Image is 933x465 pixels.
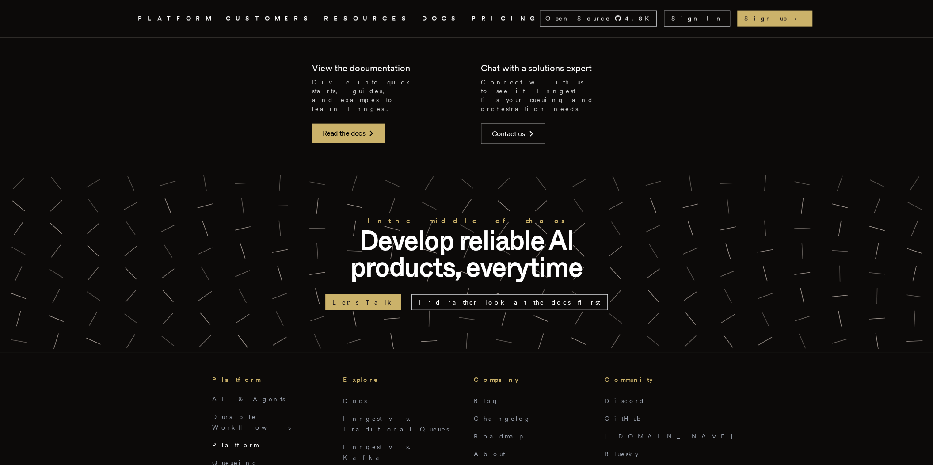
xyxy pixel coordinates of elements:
[605,415,647,422] a: GitHub
[474,415,531,422] a: Changelog
[212,374,329,385] h3: Platform
[226,13,313,24] a: CUSTOMERS
[325,215,608,227] h2: In the middle of chaos
[545,14,611,23] span: Open Source
[411,294,608,310] a: I'd rather look at the docs first
[481,124,545,144] a: Contact us
[212,413,291,431] a: Durable Workflows
[481,62,592,74] h2: Chat with a solutions expert
[343,443,416,461] a: Inngest vs. Kafka
[312,62,410,74] h2: View the documentation
[790,14,805,23] span: →
[474,433,523,440] a: Roadmap
[325,227,608,280] p: Develop reliable AI products, everytime
[664,11,730,27] a: Sign In
[325,294,401,310] a: Let's Talk
[343,374,460,385] h3: Explore
[605,433,734,440] a: [DOMAIN_NAME]
[312,78,453,113] p: Dive into quick starts, guides, and examples to learn Inngest.
[324,13,411,24] button: RESOURCES
[212,442,259,449] a: Platform
[343,397,367,404] a: Docs
[343,415,449,433] a: Inngest vs. Traditional Queues
[472,13,540,24] a: PRICING
[481,78,621,113] p: Connect with us to see if Inngest fits your queuing and orchestration needs.
[605,374,721,385] h3: Community
[737,11,812,27] a: Sign up
[212,396,285,403] a: AI & Agents
[605,450,638,457] a: Bluesky
[625,14,655,23] span: 4.8 K
[474,397,499,404] a: Blog
[474,374,590,385] h3: Company
[312,124,385,143] a: Read the docs
[474,450,505,457] a: About
[422,13,461,24] a: DOCS
[605,397,645,404] a: Discord
[138,13,215,24] button: PLATFORM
